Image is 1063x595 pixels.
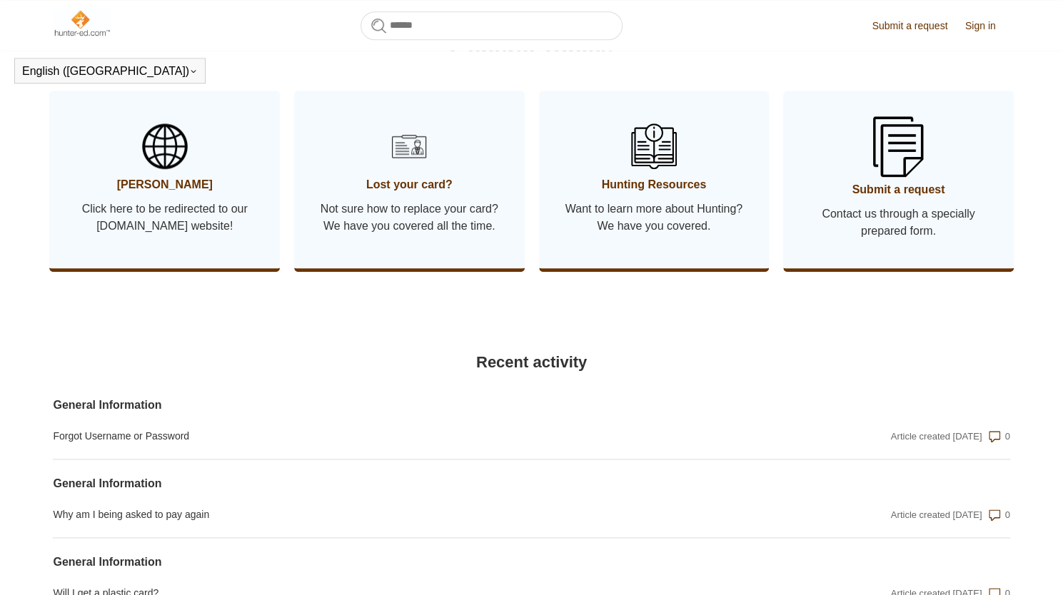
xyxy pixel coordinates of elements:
[71,176,258,193] span: [PERSON_NAME]
[891,429,982,444] div: Article created [DATE]
[891,508,982,522] div: Article created [DATE]
[386,123,432,169] img: 01HZPCYSH6ZB6VTWVB6HCD0F6B
[631,123,677,169] img: 01HZPCYSN9AJKKHAEXNV8VQ106
[316,200,503,235] span: Not sure how to replace your card? We have you covered all the time.
[53,350,1009,374] h2: Recent activity
[53,429,722,444] a: Forgot Username or Password
[53,397,722,414] a: General Information
[316,176,503,193] span: Lost your card?
[805,181,992,198] span: Submit a request
[53,554,722,571] a: General Information
[560,176,748,193] span: Hunting Resources
[142,123,188,169] img: 01HZPCYSBW5AHTQ31RY2D2VRJS
[873,116,923,176] img: 01HZPCYSSKB2GCFG1V3YA1JVB9
[53,475,722,492] a: General Information
[539,91,770,268] a: Hunting Resources Want to learn more about Hunting? We have you covered.
[49,91,280,268] a: [PERSON_NAME] Click here to be redirected to our [DOMAIN_NAME] website!
[53,9,111,37] img: Hunter-Ed Help Center home page
[965,19,1010,34] a: Sign in
[361,11,623,40] input: Search
[294,91,525,268] a: Lost your card? Not sure how to replace your card? We have you covered all the time.
[783,91,1014,268] a: Submit a request Contact us through a specially prepared form.
[560,200,748,235] span: Want to learn more about Hunting? We have you covered.
[805,205,992,240] span: Contact us through a specially prepared form.
[71,200,258,235] span: Click here to be redirected to our [DOMAIN_NAME] website!
[22,65,198,78] button: English ([GEOGRAPHIC_DATA])
[872,19,962,34] a: Submit a request
[53,507,722,522] a: Why am I being asked to pay again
